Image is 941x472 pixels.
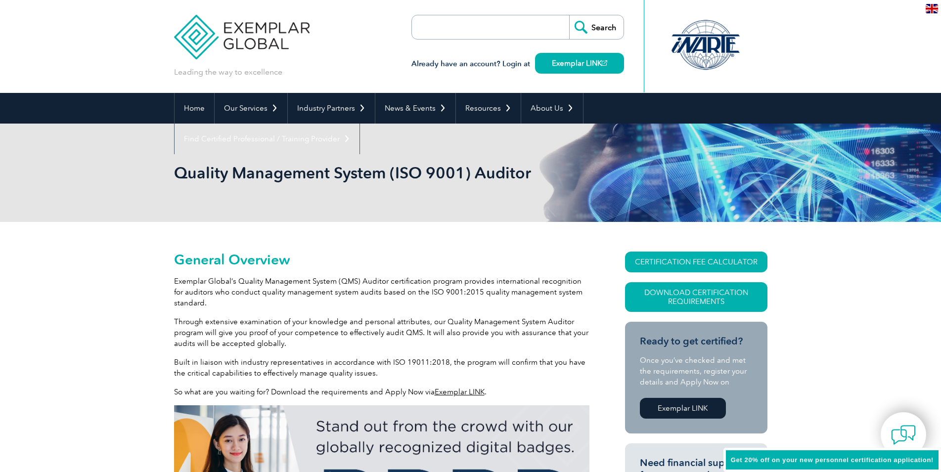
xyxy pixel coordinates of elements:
a: Exemplar LINK [435,387,485,396]
a: Download Certification Requirements [625,282,767,312]
a: Home [175,93,214,124]
a: Industry Partners [288,93,375,124]
h3: Ready to get certified? [640,335,753,347]
p: Leading the way to excellence [174,67,282,78]
a: Our Services [215,93,287,124]
p: Through extensive examination of your knowledge and personal attributes, our Quality Management S... [174,316,589,349]
input: Search [569,15,624,39]
p: Built in liaison with industry representatives in accordance with ISO 19011:2018, the program wil... [174,357,589,379]
img: open_square.png [602,60,607,66]
span: Get 20% off on your new personnel certification application! [731,456,934,464]
p: So what are you waiting for? Download the requirements and Apply Now via . [174,386,589,397]
a: Exemplar LINK [640,398,726,419]
h2: General Overview [174,252,589,267]
p: Exemplar Global’s Quality Management System (QMS) Auditor certification program provides internat... [174,276,589,308]
a: Resources [456,93,521,124]
p: Once you’ve checked and met the requirements, register your details and Apply Now on [640,355,753,387]
a: About Us [521,93,583,124]
img: en [926,4,938,13]
a: Find Certified Professional / Training Provider [175,124,359,154]
a: Exemplar LINK [535,53,624,74]
h1: Quality Management System (ISO 9001) Auditor [174,163,554,182]
a: CERTIFICATION FEE CALCULATOR [625,252,767,272]
a: News & Events [375,93,455,124]
img: contact-chat.png [891,423,916,447]
h3: Already have an account? Login at [411,58,624,70]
